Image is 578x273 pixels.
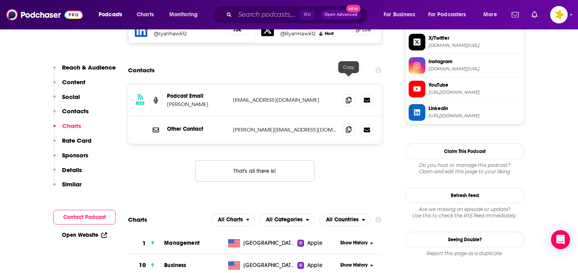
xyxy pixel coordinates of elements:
[53,78,85,93] button: Content
[128,216,147,223] h2: Charts
[6,7,83,22] img: Podchaser - Follow, Share and Rate Podcasts
[128,63,155,78] h2: Contacts
[319,213,370,226] h2: Countries
[62,93,80,101] p: Social
[235,8,300,21] input: Search podcasts, credits, & more...
[62,166,82,174] p: Details
[139,261,146,270] h3: 10
[164,240,200,246] a: Management
[53,166,82,181] button: Details
[340,262,368,269] span: Show History
[319,31,323,36] img: Ryan Hawk
[259,213,314,226] button: open menu
[53,93,80,108] button: Social
[307,261,322,269] span: Apple
[211,213,255,226] button: open menu
[483,9,497,20] span: More
[233,26,241,33] h5: 15k
[62,180,81,188] p: Similar
[550,6,568,23] img: User Profile
[259,213,314,226] h2: Categories
[405,188,524,203] button: Refresh Feed
[169,9,198,20] span: Monitoring
[53,180,81,195] button: Similar
[409,81,521,97] a: YouTube[URL][DOMAIN_NAME]
[508,8,522,21] a: Show notifications dropdown
[62,64,116,71] p: Reach & Audience
[297,261,337,269] a: Apple
[167,101,227,108] p: [PERSON_NAME]
[405,250,524,257] div: Report this page as a duplicate.
[164,262,186,269] a: Business
[93,8,132,21] button: open menu
[154,31,219,37] a: @ryanhawk12
[405,162,524,168] span: Do you host or manage this podcast?
[62,122,81,130] p: Charts
[338,61,359,73] div: Copy
[429,113,521,119] span: https://www.linkedin.com/in/ryanhawk12
[384,9,415,20] span: For Business
[550,6,568,23] span: Logged in as Spreaker_Prime
[550,6,568,23] button: Show profile menu
[243,261,295,269] span: United States
[211,213,255,226] h2: Platforms
[243,239,295,247] span: United States
[142,239,146,248] h3: 1
[429,58,521,65] span: Instagram
[325,31,334,36] span: Host
[405,206,524,219] div: Are we missing an episode or update? Use this to check the RSS feed immediately.
[319,213,370,226] button: open menu
[164,8,208,21] button: open menu
[62,107,89,115] p: Contacts
[62,151,88,159] p: Sponsors
[378,8,425,21] button: open menu
[528,8,541,21] a: Show notifications dropdown
[429,89,521,95] span: https://www.youtube.com/@RyanHawk
[428,9,466,20] span: For Podcasters
[429,81,521,89] span: YouTube
[346,5,361,12] span: New
[136,100,145,106] h3: RSS
[53,137,91,151] button: Rate Card
[53,151,88,166] button: Sponsors
[429,43,521,48] span: twitter.com/RyanHawk12
[62,232,107,238] a: Open Website
[167,126,227,132] p: Other Contact
[429,105,521,112] span: Linkedin
[326,217,359,223] span: All Countries
[53,64,116,78] button: Reach & Audience
[307,239,322,247] span: Apple
[132,8,159,21] a: Charts
[225,261,298,269] a: [GEOGRAPHIC_DATA]
[128,232,164,254] a: 1
[221,6,375,24] div: Search podcasts, credits, & more...
[53,107,89,122] button: Contacts
[225,239,298,247] a: [GEOGRAPHIC_DATA]
[338,262,376,269] button: Show History
[429,35,521,42] span: X/Twitter
[340,240,368,246] span: Show History
[300,10,314,20] span: ⌘ K
[409,57,521,74] a: Instagram[DOMAIN_NAME][URL]
[233,126,336,133] p: [PERSON_NAME][EMAIL_ADDRESS][DOMAIN_NAME]
[218,217,243,223] span: All Charts
[362,27,371,33] span: Link
[321,10,361,19] button: Open AdvancedNew
[405,162,524,175] div: Claim and edit this page to your liking.
[195,160,314,182] button: Nothing here.
[280,31,316,37] a: @RyanHawk12
[353,25,375,35] a: Link
[62,137,91,144] p: Rate Card
[409,104,521,121] a: Linkedin[URL][DOMAIN_NAME]
[423,8,478,21] button: open menu
[99,9,122,20] span: Podcasts
[338,240,376,246] button: Show History
[429,66,521,72] span: instagram.com/ryanhawk12
[266,217,303,223] span: All Categories
[324,13,357,17] span: Open Advanced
